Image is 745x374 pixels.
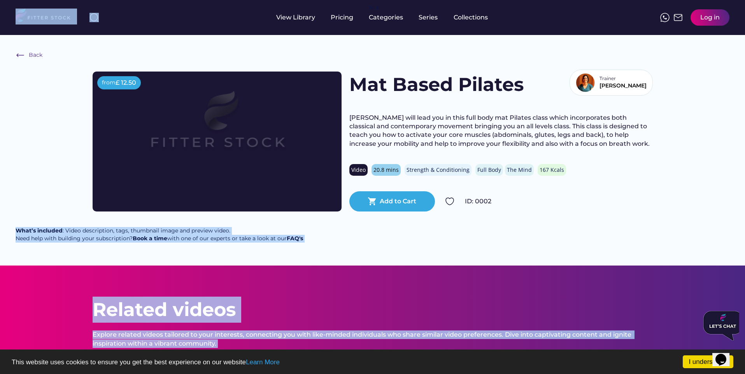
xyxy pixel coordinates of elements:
p: This website uses cookies to ensure you get the best experience on our website [12,359,733,365]
div: The Mind [507,166,532,174]
h1: Mat Based Pilates [349,72,524,98]
div: Strength & Conditioning [407,166,470,174]
a: I understand! [683,355,733,368]
img: LOGO.svg [16,9,77,24]
img: Bio%20Template%20-%20rachel.png [576,73,595,92]
a: FAQ's [287,235,303,242]
div: Back [29,51,42,59]
div: £ 12.50 [116,79,136,87]
a: Learn More [246,358,280,366]
img: Frame%2051.svg [673,13,683,22]
div: Series [419,13,438,22]
div: Collections [454,13,488,22]
div: ID: 0002 [465,197,653,206]
img: meteor-icons_whatsapp%20%281%29.svg [660,13,670,22]
iframe: chat widget [712,343,737,366]
div: Pricing [331,13,353,22]
div: [PERSON_NAME] [600,82,647,90]
div: Explore related videos tailored to your interests, connecting you with like-minded individuals wh... [93,330,653,348]
div: Trainer [600,75,619,82]
div: Related videos [93,297,236,323]
img: search-normal%203.svg [89,13,99,22]
img: Frame%2079%20%281%29.svg [117,72,317,184]
button: shopping_cart [368,197,377,206]
div: from [102,79,116,87]
div: : Video description, tags, thumbnail image and preview video. Need help with building your subscr... [16,227,303,242]
div: Full Body [477,166,501,174]
img: Frame%20%286%29.svg [16,51,25,60]
div: Add to Cart [380,197,416,206]
strong: What’s included [16,227,63,234]
div: Video [351,166,366,174]
div: Categories [369,13,403,22]
iframe: chat widget [700,308,739,344]
div: 167 Kcals [540,166,564,174]
a: Book a time [133,235,167,242]
div: fvck [369,4,379,12]
div: [PERSON_NAME] will lead you in this full body mat Pilates class which incorporates both classical... [349,114,653,149]
div: View Library [276,13,315,22]
div: 20.8 mins [373,166,399,174]
img: Chat attention grabber [3,3,42,33]
div: Log in [700,13,720,22]
img: Group%201000002324.svg [445,197,454,206]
